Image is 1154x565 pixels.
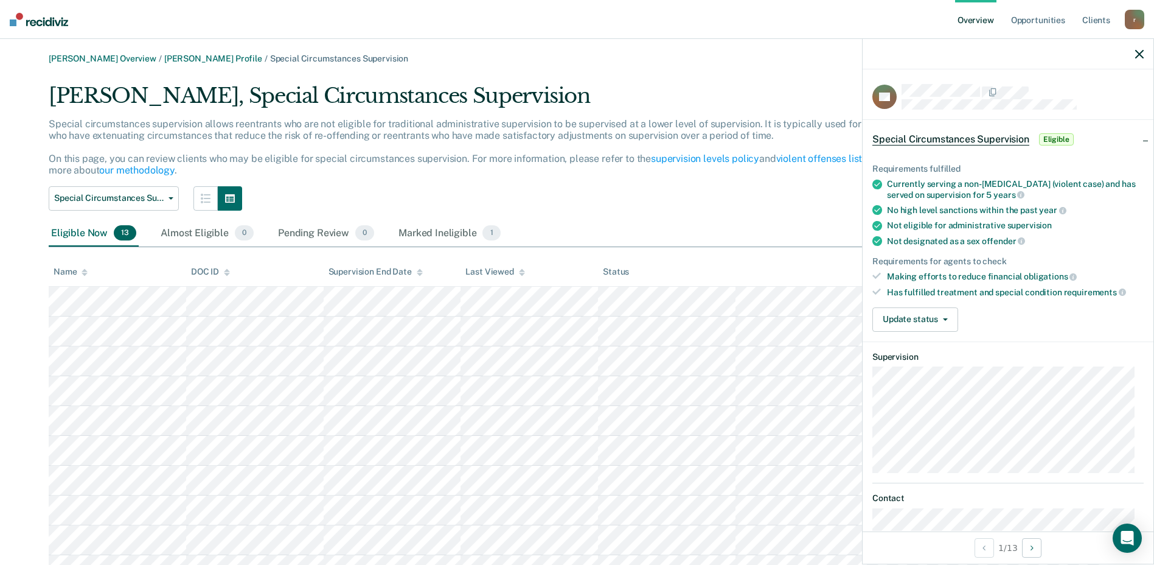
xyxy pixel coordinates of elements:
span: obligations [1024,272,1077,281]
div: Almost Eligible [158,220,256,247]
button: Next Opportunity [1022,538,1041,558]
span: Special Circumstances Supervision [872,133,1029,146]
div: [PERSON_NAME], Special Circumstances Supervision [49,83,914,118]
div: Last Viewed [465,267,524,277]
span: 0 [355,225,374,241]
a: violent offenses list [776,153,863,164]
div: Making efforts to reduce financial [887,271,1144,282]
dt: Contact [872,493,1144,504]
div: Eligible Now [49,220,139,247]
div: Open Intercom Messenger [1113,524,1142,553]
span: 1 [482,225,500,241]
span: offender [982,236,1026,246]
div: Status [603,267,629,277]
div: Not designated as a sex [887,236,1144,247]
div: No high level sanctions within the past [887,205,1144,216]
span: Special Circumstances Supervision [54,193,164,203]
span: supervision [1007,220,1052,230]
div: Supervision End Date [328,267,423,277]
div: Requirements fulfilled [872,164,1144,174]
p: Special circumstances supervision allows reentrants who are not eligible for traditional administ... [49,118,909,177]
a: supervision levels policy [651,153,759,164]
a: [PERSON_NAME] Overview [49,54,156,63]
a: our methodology [99,164,175,176]
span: Eligible [1039,133,1074,146]
div: Not eligible for administrative [887,220,1144,231]
div: r [1125,10,1144,29]
span: 13 [114,225,136,241]
span: 0 [235,225,254,241]
a: [PERSON_NAME] Profile [164,54,262,63]
div: Marked Ineligible [396,220,503,247]
div: Special Circumstances SupervisionEligible [863,120,1153,159]
dt: Supervision [872,352,1144,362]
span: requirements [1064,287,1126,297]
div: DOC ID [191,267,230,277]
div: 1 / 13 [863,532,1153,564]
span: / [262,54,270,63]
div: Requirements for agents to check [872,256,1144,267]
span: year [1039,205,1066,215]
div: Has fulfilled treatment and special condition [887,287,1144,298]
div: Name [54,267,88,277]
button: Update status [872,307,958,332]
span: / [156,54,164,63]
div: Currently serving a non-[MEDICAL_DATA] (violent case) and has served on supervision for 5 [887,179,1144,200]
span: Special Circumstances Supervision [270,54,408,63]
img: Recidiviz [10,13,68,26]
div: Pending Review [276,220,377,247]
button: Previous Opportunity [975,538,994,558]
span: years [993,190,1024,200]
